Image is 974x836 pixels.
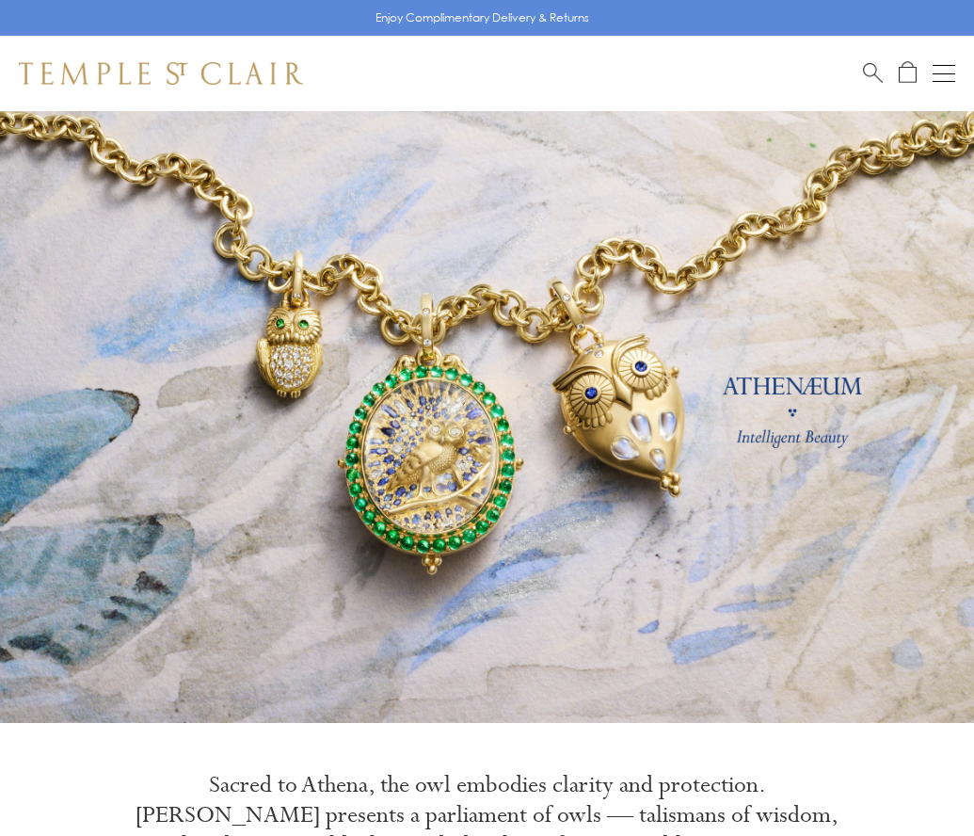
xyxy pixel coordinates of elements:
p: Enjoy Complimentary Delivery & Returns [375,8,589,27]
img: Temple St. Clair [19,62,303,85]
button: Open navigation [933,62,955,85]
a: Open Shopping Bag [899,61,917,85]
a: Search [863,61,883,85]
